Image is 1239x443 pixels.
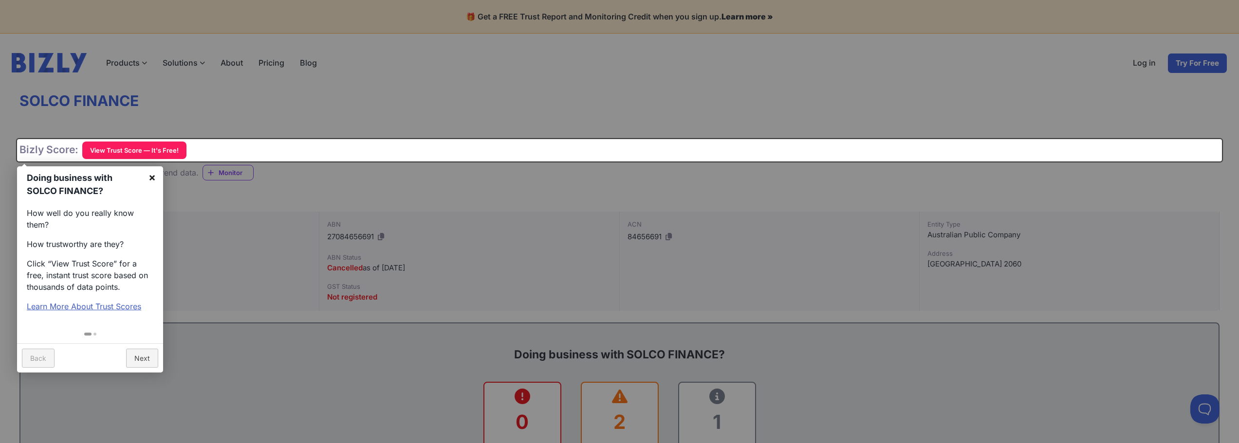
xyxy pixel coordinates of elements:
[126,349,158,368] a: Next
[141,166,163,188] a: ×
[22,349,55,368] a: Back
[27,258,153,293] p: Click “View Trust Score” for a free, instant trust score based on thousands of data points.
[27,171,141,197] h1: Doing business with SOLCO FINANCE?
[27,238,153,250] p: How trustworthy are they?
[27,301,141,311] a: Learn More About Trust Scores
[27,207,153,230] p: How well do you really know them?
